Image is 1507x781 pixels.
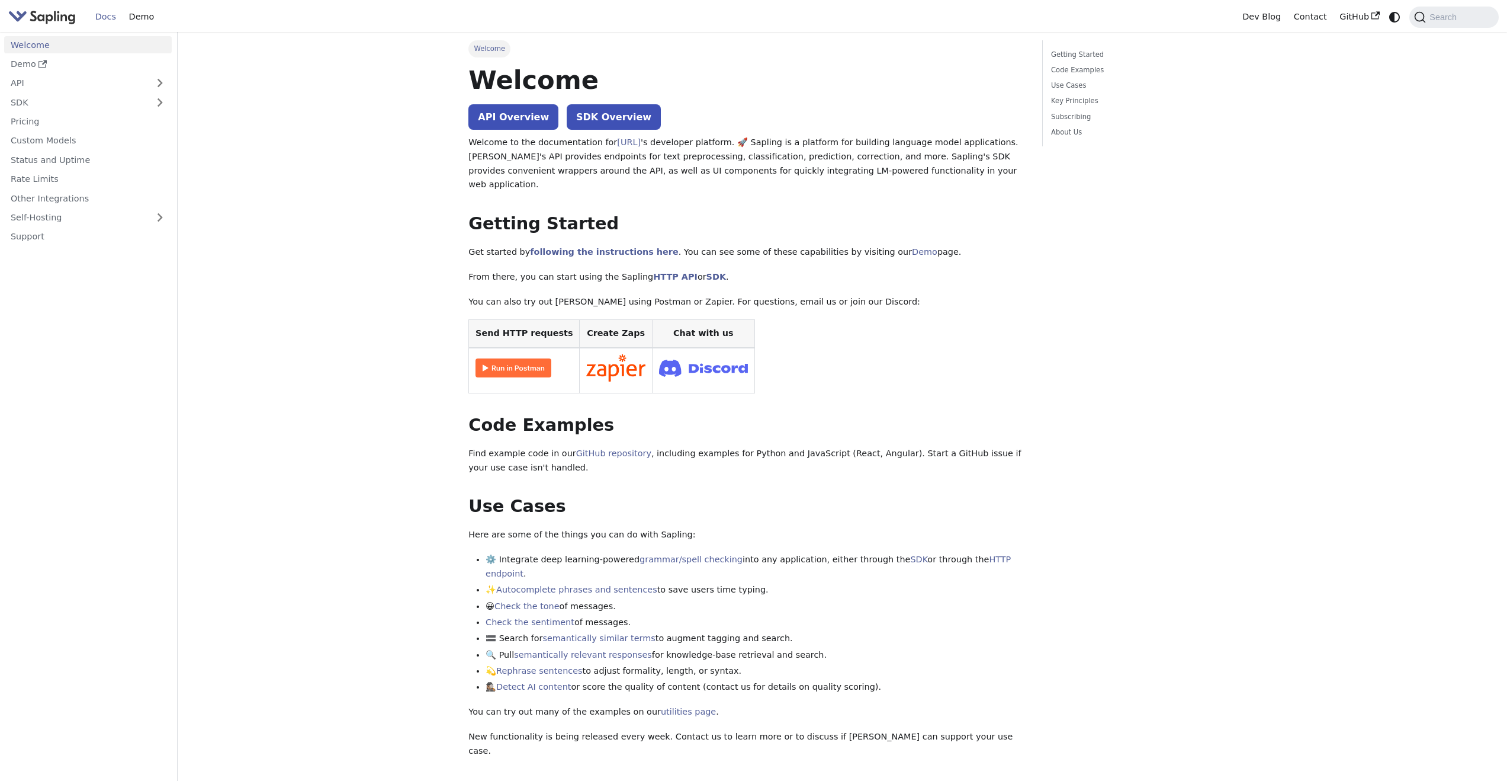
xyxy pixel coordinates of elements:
img: Run in Postman [475,359,551,377]
p: Here are some of the things you can do with Sapling: [468,528,1025,542]
a: Other Integrations [4,190,172,207]
a: Demo [912,247,937,257]
span: Search [1426,12,1464,22]
img: Connect in Zapier [586,354,645,382]
a: Custom Models [4,132,172,149]
th: Create Zaps [580,320,653,348]
th: Chat with us [652,320,754,348]
a: API [4,75,148,92]
a: Check the sentiment [486,617,574,627]
li: ⚙️ Integrate deep learning-powered into any application, either through the or through the . [486,553,1025,581]
a: Getting Started [1051,49,1212,60]
li: 💫 to adjust formality, length, or syntax. [486,664,1025,678]
a: Use Cases [1051,80,1212,91]
a: Self-Hosting [4,209,172,226]
li: 🕵🏽‍♀️ or score the quality of content (contact us for details on quality scoring). [486,680,1025,694]
a: Dev Blog [1236,8,1287,26]
p: Welcome to the documentation for 's developer platform. 🚀 Sapling is a platform for building lang... [468,136,1025,192]
a: Contact [1287,8,1334,26]
p: You can also try out [PERSON_NAME] using Postman or Zapier. For questions, email us or join our D... [468,295,1025,309]
a: semantically similar terms [542,633,655,643]
h1: Welcome [468,64,1025,96]
a: semantically relevant responses [514,650,652,660]
li: 🔍 Pull for knowledge-base retrieval and search. [486,648,1025,662]
img: Join Discord [659,356,748,380]
a: SDK Overview [567,104,661,130]
button: Search (Command+K) [1409,7,1498,28]
a: utilities page [661,707,716,716]
a: Welcome [4,36,172,53]
button: Switch between dark and light mode (currently system mode) [1386,8,1403,25]
li: ✨ to save users time typing. [486,583,1025,597]
a: Support [4,228,172,245]
a: Docs [89,8,123,26]
p: Find example code in our , including examples for Python and JavaScript (React, Angular). Start a... [468,447,1025,475]
h2: Getting Started [468,213,1025,235]
a: Sapling.aiSapling.ai [8,8,80,25]
a: Pricing [4,113,172,130]
a: Detect AI content [496,682,571,692]
a: grammar/spell checking [640,555,743,564]
h2: Use Cases [468,496,1025,517]
a: Demo [123,8,160,26]
a: SDK [910,555,927,564]
button: Expand sidebar category 'SDK' [148,94,172,111]
a: Autocomplete phrases and sentences [496,585,657,594]
a: HTTP API [653,272,698,281]
a: About Us [1051,127,1212,138]
th: Send HTTP requests [469,320,580,348]
img: Sapling.ai [8,8,76,25]
a: Rephrase sentences [496,666,582,676]
a: GitHub repository [576,449,651,458]
a: Demo [4,56,172,73]
a: Key Principles [1051,95,1212,107]
button: Expand sidebar category 'API' [148,75,172,92]
h2: Code Examples [468,415,1025,436]
li: 😀 of messages. [486,600,1025,614]
li: of messages. [486,616,1025,630]
a: SDK [4,94,148,111]
a: Rate Limits [4,171,172,188]
li: 🟰 Search for to augment tagging and search. [486,632,1025,646]
a: Subscribing [1051,111,1212,123]
a: Code Examples [1051,65,1212,76]
span: Welcome [468,40,510,57]
a: GitHub [1333,8,1386,26]
p: From there, you can start using the Sapling or . [468,270,1025,284]
a: API Overview [468,104,558,130]
p: New functionality is being released every week. Contact us to learn more or to discuss if [PERSON... [468,730,1025,758]
nav: Breadcrumbs [468,40,1025,57]
a: Check the tone [494,601,559,611]
p: You can try out many of the examples on our . [468,705,1025,719]
a: SDK [706,272,726,281]
a: Status and Uptime [4,151,172,168]
a: [URL] [617,137,641,147]
a: following the instructions here [530,247,678,257]
p: Get started by . You can see some of these capabilities by visiting our page. [468,245,1025,260]
a: HTTP endpoint [486,555,1011,578]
